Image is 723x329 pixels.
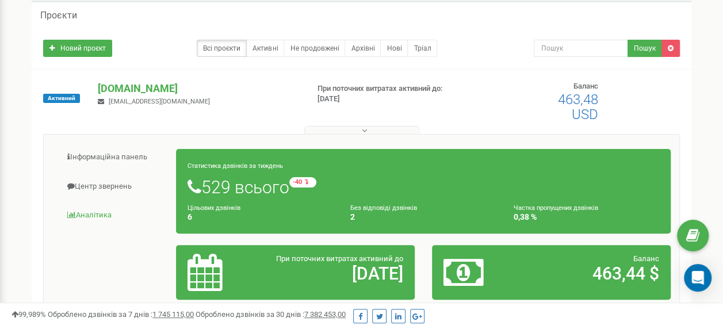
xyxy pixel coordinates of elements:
h4: 2 [350,213,496,221]
p: При поточних витратах активний до: [DATE] [317,83,464,105]
a: Всі проєкти [197,40,247,57]
a: Інформаційна панель [52,143,177,171]
span: Баланс [573,82,598,90]
h4: 6 [188,213,333,221]
small: Без відповіді дзвінків [350,204,416,212]
div: Open Intercom Messenger [684,264,711,292]
a: Тріал [407,40,437,57]
small: Цільових дзвінків [188,204,240,212]
a: Центр звернень [52,173,177,201]
a: Нові [380,40,408,57]
h4: 0,38 % [514,213,659,221]
span: Оброблено дзвінків за 30 днів : [196,310,346,319]
span: При поточних витратах активний до [276,254,403,263]
u: 7 382 453,00 [304,310,346,319]
h2: [DATE] [265,264,403,283]
small: -40 [289,177,316,188]
span: Оброблено дзвінків за 7 днів : [48,310,194,319]
p: [DOMAIN_NAME] [98,81,299,96]
span: Активний [43,94,80,103]
a: Активні [246,40,284,57]
h2: 463,44 $ [521,264,659,283]
span: 463,48 USD [558,91,598,123]
small: Частка пропущених дзвінків [514,204,598,212]
input: Пошук [534,40,628,57]
span: Баланс [633,254,659,263]
a: Архівні [345,40,381,57]
u: 1 745 115,00 [152,310,194,319]
h5: Проєкти [40,10,77,21]
a: Не продовжені [284,40,345,57]
span: 99,989% [12,310,46,319]
span: [EMAIL_ADDRESS][DOMAIN_NAME] [109,98,210,105]
small: Статистика дзвінків за тиждень [188,162,283,170]
a: Новий проєкт [43,40,112,57]
button: Пошук [628,40,662,57]
a: Аналiтика [52,201,177,229]
h1: 529 всього [188,177,659,197]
